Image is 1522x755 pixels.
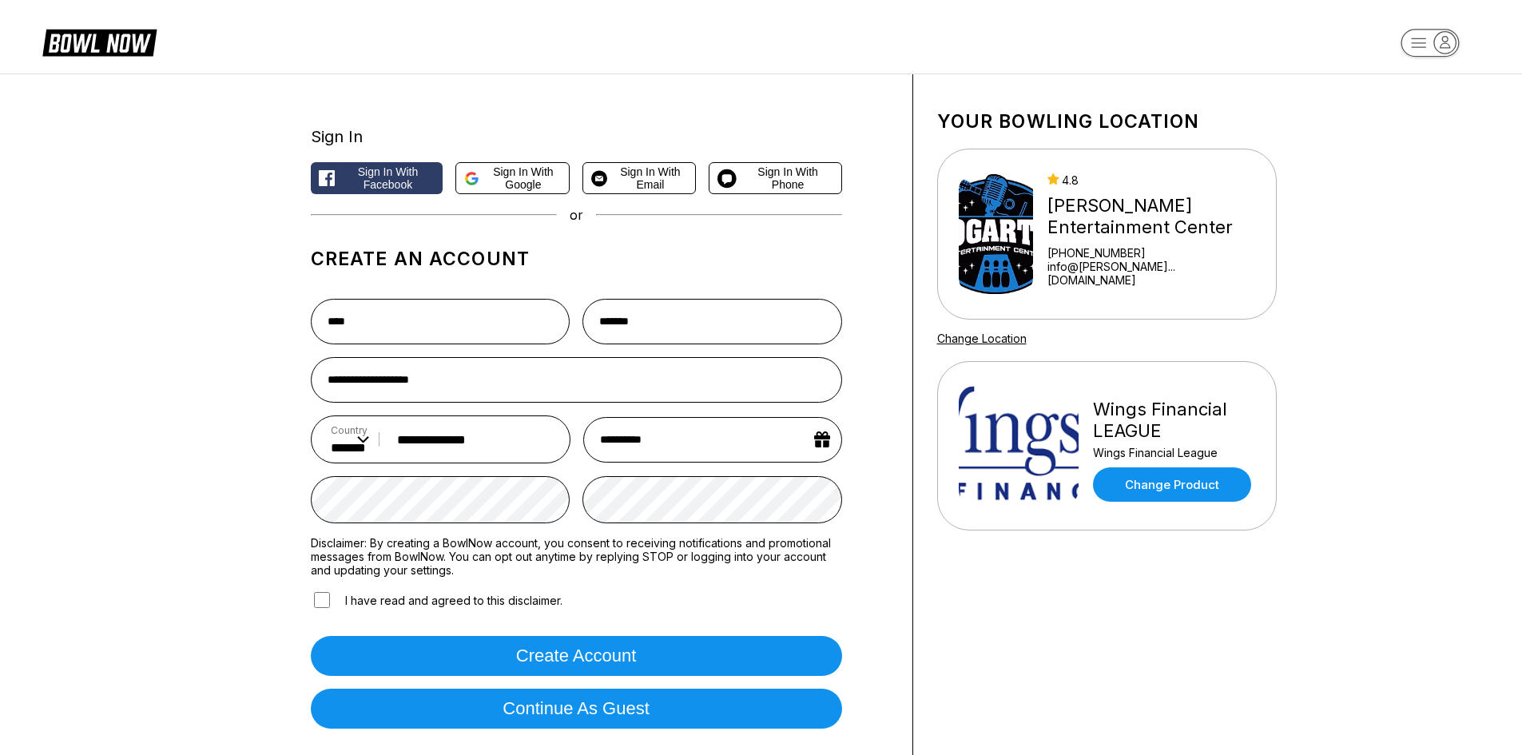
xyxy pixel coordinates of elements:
[331,424,369,436] label: Country
[311,207,842,223] div: or
[314,592,330,608] input: I have read and agreed to this disclaimer.
[311,689,842,729] button: Continue as guest
[311,162,443,194] button: Sign in with Facebook
[1047,260,1255,287] a: info@[PERSON_NAME]...[DOMAIN_NAME]
[1093,467,1251,502] a: Change Product
[1047,195,1255,238] div: [PERSON_NAME] Entertainment Center
[937,110,1277,133] h1: Your bowling location
[455,162,569,194] button: Sign in with Google
[311,636,842,676] button: Create account
[1093,446,1255,459] div: Wings Financial League
[959,174,1033,294] img: Bogart's Entertainment Center
[614,165,687,191] span: Sign in with Email
[1093,399,1255,442] div: Wings Financial LEAGUE
[743,165,833,191] span: Sign in with Phone
[311,590,562,610] label: I have read and agreed to this disclaimer.
[937,332,1027,345] a: Change Location
[311,248,842,270] h1: Create an account
[1047,246,1255,260] div: [PHONE_NUMBER]
[1047,173,1255,187] div: 4.8
[959,386,1079,506] img: Wings Financial LEAGUE
[311,536,842,577] label: Disclaimer: By creating a BowlNow account, you consent to receiving notifications and promotional...
[582,162,696,194] button: Sign in with Email
[486,165,561,191] span: Sign in with Google
[341,165,435,191] span: Sign in with Facebook
[311,127,842,146] div: Sign In
[709,162,842,194] button: Sign in with Phone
